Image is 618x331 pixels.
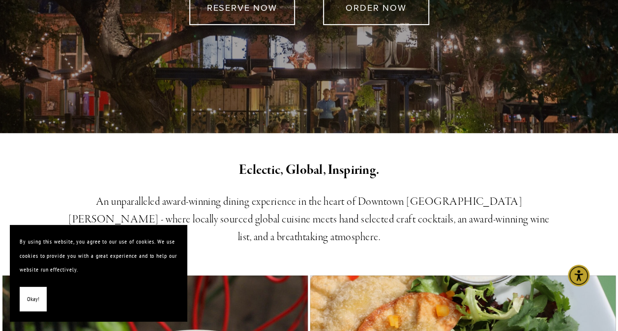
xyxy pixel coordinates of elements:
p: By using this website, you agree to our use of cookies. We use cookies to provide you with a grea... [20,235,177,277]
div: Accessibility Menu [568,265,589,286]
span: Okay! [27,292,39,306]
section: Cookie banner [10,225,187,321]
h2: Eclectic, Global, Inspiring. [65,160,553,181]
button: Okay! [20,287,47,312]
h3: An unparalleled award-winning dining experience in the heart of Downtown [GEOGRAPHIC_DATA][PERSON... [65,193,553,246]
